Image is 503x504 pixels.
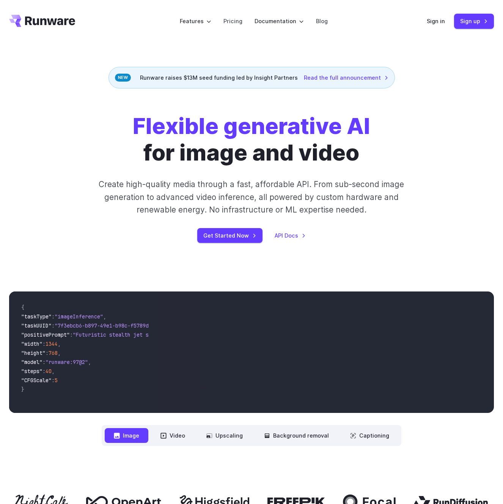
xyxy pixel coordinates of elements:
span: "7f3ebcb6-b897-49e1-b98c-f5789d2d40d7" [55,322,170,329]
button: Image [105,428,148,443]
span: 768 [49,350,58,356]
span: : [42,340,46,347]
span: , [58,340,61,347]
a: API Docs [275,231,306,240]
span: , [88,359,91,365]
span: , [103,313,106,320]
span: 5 [55,377,58,384]
span: "width" [21,340,42,347]
a: Go to / [9,15,75,27]
button: Captioning [341,428,398,443]
span: : [46,350,49,356]
span: "runware:97@2" [46,359,88,365]
button: Upscaling [197,428,252,443]
span: "steps" [21,368,42,375]
span: : [70,331,73,338]
span: } [21,386,24,393]
span: "taskUUID" [21,322,52,329]
a: Sign in [427,17,445,25]
span: "model" [21,359,42,365]
span: 1344 [46,340,58,347]
button: Video [151,428,194,443]
strong: Flexible generative AI [133,112,370,139]
a: Get Started Now [197,228,263,243]
a: Pricing [223,17,242,25]
button: Background removal [255,428,338,443]
span: : [52,377,55,384]
span: , [52,368,55,375]
span: { [21,304,24,311]
a: Read the full announcement [304,73,388,82]
span: : [42,359,46,365]
a: Blog [316,17,328,25]
span: "Futuristic stealth jet streaking through a neon-lit cityscape with glowing purple exhaust" [73,331,349,338]
a: Sign up [454,14,494,28]
p: Create high-quality media through a fast, affordable API. From sub-second image generation to adv... [96,178,407,216]
label: Documentation [255,17,304,25]
label: Features [180,17,211,25]
span: "height" [21,350,46,356]
span: , [58,350,61,356]
span: "imageInference" [55,313,103,320]
span: : [52,313,55,320]
div: Runware raises $13M seed funding led by Insight Partners [108,67,395,88]
h1: for image and video [133,113,370,166]
span: "positivePrompt" [21,331,70,338]
span: 40 [46,368,52,375]
span: : [42,368,46,375]
span: : [52,322,55,329]
span: "taskType" [21,313,52,320]
span: "CFGScale" [21,377,52,384]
